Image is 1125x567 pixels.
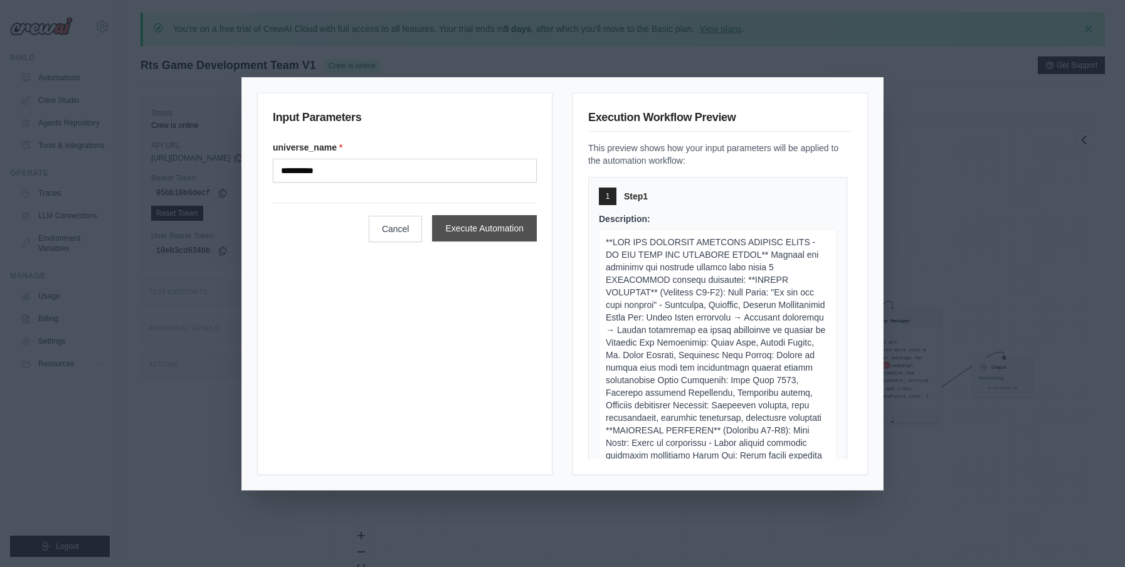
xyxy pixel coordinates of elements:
[432,215,537,241] button: Execute Automation
[1062,507,1125,567] iframe: Chat Widget
[588,142,852,167] p: This preview shows how your input parameters will be applied to the automation workflow:
[588,109,852,132] h3: Execution Workflow Preview
[599,214,650,224] span: Description:
[606,191,610,201] span: 1
[273,109,537,131] h3: Input Parameters
[624,190,648,203] span: Step 1
[273,141,537,154] label: universe_name
[369,216,423,242] button: Cancel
